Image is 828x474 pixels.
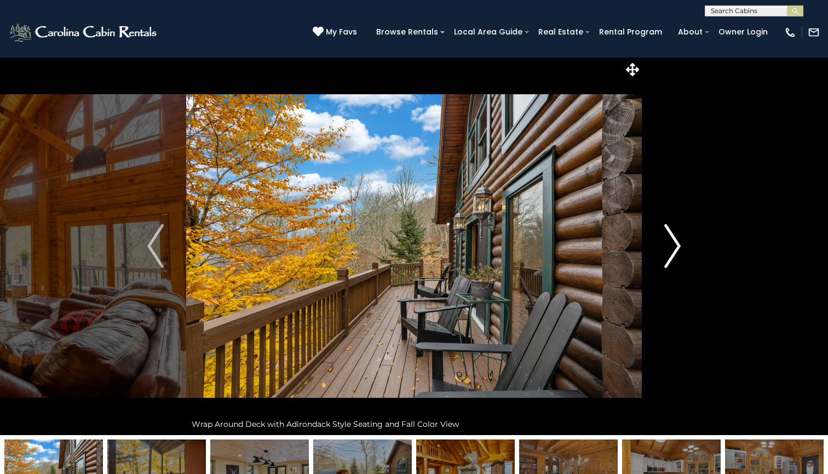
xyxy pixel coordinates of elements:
img: phone-regular-white.png [784,26,796,38]
img: White-1-2.png [8,21,160,43]
span: My Favs [326,26,357,38]
a: Browse Rentals [371,24,444,41]
img: mail-regular-white.png [808,26,820,38]
a: About [672,24,708,41]
img: arrow [147,224,164,268]
div: Wrap Around Deck with Adirondack Style Seating and Fall Color View [186,413,642,435]
a: Owner Login [713,24,773,41]
img: arrow [664,224,681,268]
button: Next [642,57,703,435]
a: Real Estate [533,24,589,41]
button: Previous [125,57,186,435]
a: My Favs [313,26,360,38]
a: Rental Program [594,24,668,41]
a: Local Area Guide [449,24,528,41]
